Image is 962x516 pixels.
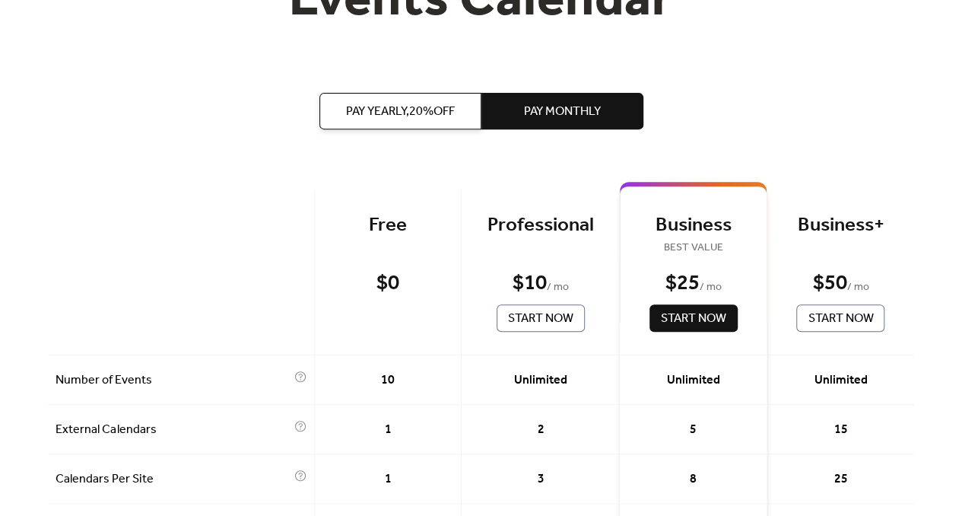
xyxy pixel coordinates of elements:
[514,371,567,390] span: Unlimited
[846,279,868,297] span: / mo
[649,304,738,332] button: Start Now
[665,270,700,297] div: $ 25
[690,470,697,489] span: 8
[385,421,392,439] span: 1
[833,421,847,439] span: 15
[56,470,291,489] span: Calendars Per Site
[667,371,720,390] span: Unlimited
[524,103,601,121] span: Pay Monthly
[381,371,395,390] span: 10
[833,470,847,489] span: 25
[508,310,573,328] span: Start Now
[497,304,585,332] button: Start Now
[56,371,291,390] span: Number of Events
[643,239,744,257] span: BEST VALUE
[808,310,873,328] span: Start Now
[537,421,544,439] span: 2
[790,213,891,238] div: Business+
[700,279,722,297] span: / mo
[376,270,399,297] div: $ 0
[812,270,846,297] div: $ 50
[537,470,544,489] span: 3
[481,93,643,129] button: Pay Monthly
[319,93,481,129] button: Pay Yearly,20%off
[338,213,439,238] div: Free
[690,421,697,439] span: 5
[643,213,744,238] div: Business
[385,470,392,489] span: 1
[661,310,726,328] span: Start Now
[346,103,455,121] span: Pay Yearly, 20% off
[484,213,596,238] div: Professional
[814,371,867,390] span: Unlimited
[513,270,547,297] div: $ 10
[56,421,291,439] span: External Calendars
[547,279,569,297] span: / mo
[796,304,884,332] button: Start Now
